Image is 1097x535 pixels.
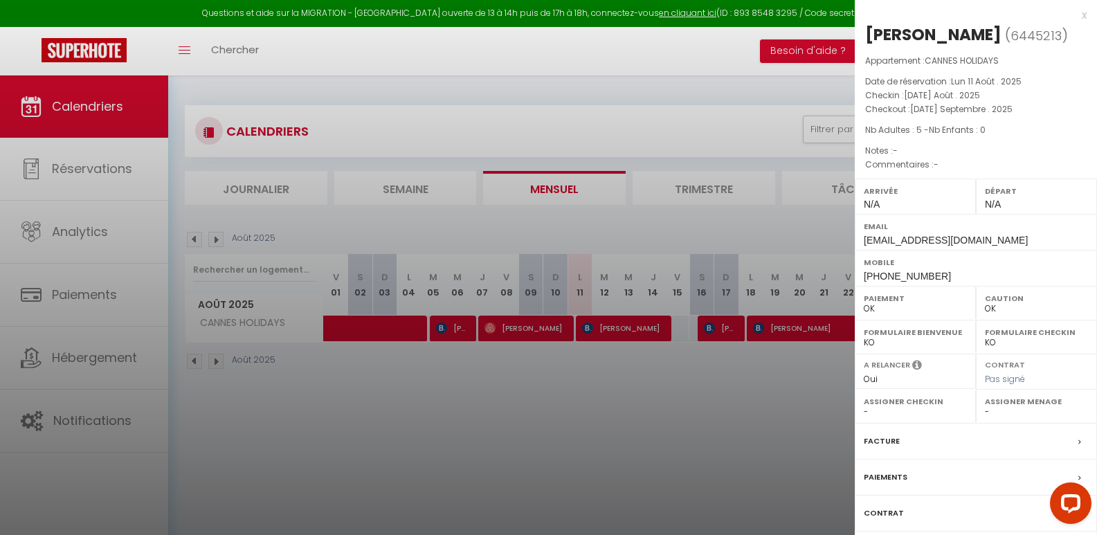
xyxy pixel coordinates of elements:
[985,184,1088,198] label: Départ
[864,359,910,371] label: A relancer
[864,235,1028,246] span: [EMAIL_ADDRESS][DOMAIN_NAME]
[865,75,1087,89] p: Date de réservation :
[865,54,1087,68] p: Appartement :
[893,145,898,156] span: -
[985,395,1088,408] label: Assigner Menage
[1010,27,1062,44] span: 6445213
[904,89,980,101] span: [DATE] Août . 2025
[985,359,1025,368] label: Contrat
[865,102,1087,116] p: Checkout :
[985,291,1088,305] label: Caution
[864,434,900,448] label: Facture
[864,219,1088,233] label: Email
[864,184,967,198] label: Arrivée
[910,103,1013,115] span: [DATE] Septembre . 2025
[865,144,1087,158] p: Notes :
[934,158,939,170] span: -
[864,325,967,339] label: Formulaire Bienvenue
[864,199,880,210] span: N/A
[865,158,1087,172] p: Commentaires :
[864,255,1088,269] label: Mobile
[912,359,922,374] i: Sélectionner OUI si vous souhaiter envoyer les séquences de messages post-checkout
[864,506,904,520] label: Contrat
[925,55,999,66] span: CANNES HOLIDAYS
[864,470,907,484] label: Paiements
[929,124,986,136] span: Nb Enfants : 0
[865,124,986,136] span: Nb Adultes : 5 -
[985,373,1025,385] span: Pas signé
[985,199,1001,210] span: N/A
[855,7,1087,24] div: x
[865,24,1001,46] div: [PERSON_NAME]
[951,75,1022,87] span: Lun 11 Août . 2025
[1005,26,1068,45] span: ( )
[865,89,1087,102] p: Checkin :
[985,325,1088,339] label: Formulaire Checkin
[864,395,967,408] label: Assigner Checkin
[1039,477,1097,535] iframe: LiveChat chat widget
[864,291,967,305] label: Paiement
[864,271,951,282] span: [PHONE_NUMBER]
